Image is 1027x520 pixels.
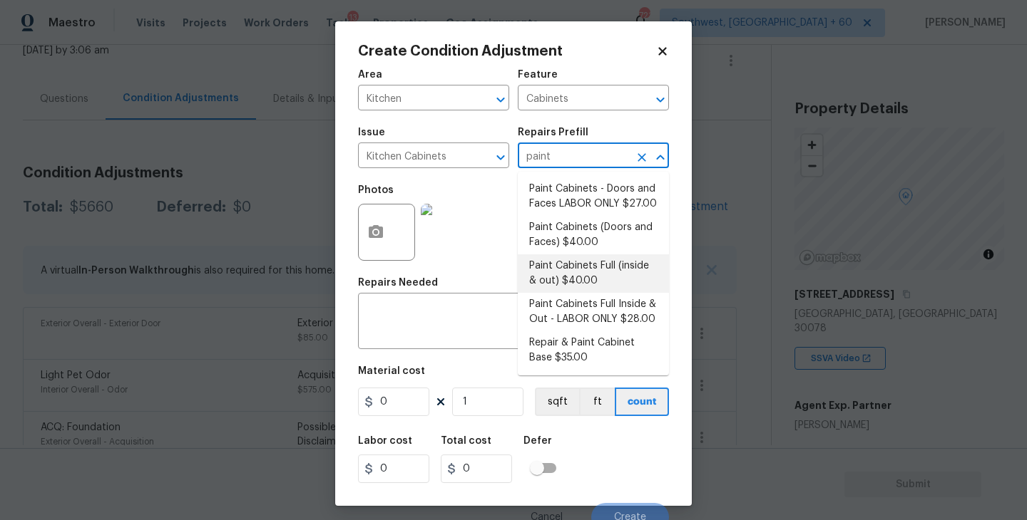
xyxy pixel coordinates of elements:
[518,293,669,331] li: Paint Cabinets Full Inside & Out - LABOR ONLY $28.00
[358,436,412,446] h5: Labor cost
[491,90,511,110] button: Open
[518,128,588,137] h5: Repairs Prefill
[518,331,669,370] li: Repair & Paint Cabinet Base $35.00
[632,147,652,167] button: Clear
[523,436,552,446] h5: Defer
[441,436,491,446] h5: Total cost
[358,366,425,376] h5: Material cost
[358,128,385,137] h5: Issue
[615,388,669,416] button: count
[535,388,579,416] button: sqft
[650,147,670,167] button: Close
[518,254,669,293] li: Paint Cabinets Full (inside & out) $40.00
[518,177,669,216] li: Paint Cabinets - Doors and Faces LABOR ONLY $27.00
[491,147,511,167] button: Open
[518,70,558,80] h5: Feature
[358,70,382,80] h5: Area
[579,388,615,416] button: ft
[358,44,656,58] h2: Create Condition Adjustment
[518,216,669,254] li: Paint Cabinets (Doors and Faces) $40.00
[650,90,670,110] button: Open
[358,185,394,195] h5: Photos
[358,278,438,288] h5: Repairs Needed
